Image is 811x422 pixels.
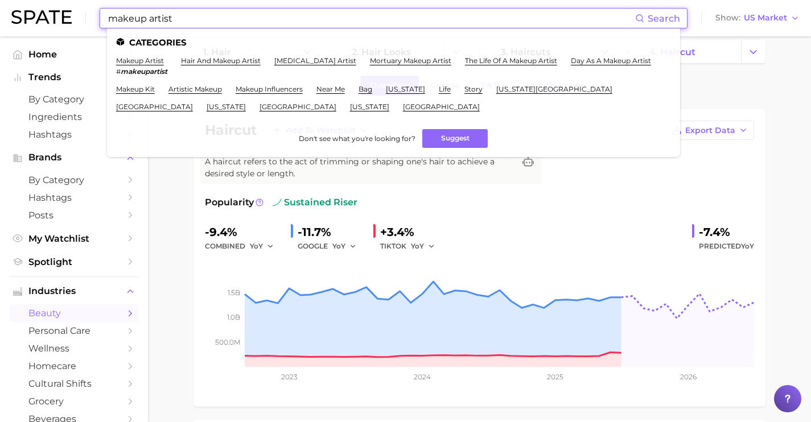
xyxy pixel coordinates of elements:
[28,396,120,407] span: grocery
[28,152,120,163] span: Brands
[9,189,139,206] a: Hashtags
[316,85,345,93] a: near me
[281,373,298,381] tspan: 2023
[28,308,120,318] span: beauty
[168,85,222,93] a: artistic makeup
[496,85,612,93] a: [US_STATE][GEOGRAPHIC_DATA]
[9,108,139,126] a: Ingredients
[205,156,514,180] span: A haircut refers to the act of trimming or shaping one's hair to achieve a desired style or length.
[439,85,451,93] a: life
[273,196,357,209] span: sustained riser
[9,253,139,271] a: Spotlight
[741,242,754,250] span: YoY
[9,206,139,224] a: Posts
[741,40,765,63] button: Change Category
[9,375,139,392] a: cultural shifts
[205,196,254,209] span: Popularity
[9,322,139,340] a: personal care
[116,56,164,65] a: makeup artist
[298,223,364,241] div: -11.7%
[28,325,120,336] span: personal care
[464,85,483,93] a: story
[9,283,139,300] button: Industries
[28,378,120,389] span: cultural shifts
[28,192,120,203] span: Hashtags
[273,198,282,207] img: sustained riser
[28,72,120,82] span: Trends
[260,102,336,111] a: [GEOGRAPHIC_DATA]
[713,11,802,26] button: ShowUS Market
[465,56,557,65] a: the life of a makeup artist
[205,223,282,241] div: -9.4%
[298,239,364,253] div: GOOGLE
[274,56,356,65] a: [MEDICAL_DATA] artist
[116,67,121,76] span: #
[332,241,345,251] span: YoY
[699,239,754,253] span: Predicted
[28,129,120,140] span: Hashtags
[9,304,139,322] a: beauty
[665,121,754,140] button: Export Data
[11,10,72,24] img: SPATE
[9,45,139,63] a: Home
[9,90,139,108] a: by Category
[359,85,372,93] a: bag
[28,343,120,354] span: wellness
[28,361,120,371] span: homecare
[207,102,246,111] a: [US_STATE]
[9,230,139,247] a: My Watchlist
[28,286,120,296] span: Industries
[380,239,443,253] div: TIKTOK
[28,210,120,221] span: Posts
[640,40,741,63] a: 4. haircut
[414,373,431,381] tspan: 2024
[685,126,735,135] span: Export Data
[370,56,451,65] a: mortuary makeup artist
[547,373,563,381] tspan: 2025
[28,49,120,60] span: Home
[181,56,261,65] a: hair and makeup artist
[744,15,787,21] span: US Market
[699,223,754,241] div: -7.4%
[9,126,139,143] a: Hashtags
[9,69,139,86] button: Trends
[422,129,488,148] button: Suggest
[9,340,139,357] a: wellness
[236,85,303,93] a: makeup influencers
[116,85,155,93] a: makeup kit
[9,392,139,410] a: grocery
[403,102,480,111] a: [GEOGRAPHIC_DATA]
[9,149,139,166] button: Brands
[648,13,680,24] span: Search
[411,241,424,251] span: YoY
[28,94,120,105] span: by Category
[250,239,274,253] button: YoY
[116,102,193,111] a: [GEOGRAPHIC_DATA]
[571,56,651,65] a: day as a makeup artist
[411,239,435,253] button: YoY
[680,373,697,381] tspan: 2026
[28,233,120,244] span: My Watchlist
[121,67,167,76] em: makeupartist
[28,175,120,185] span: by Category
[332,239,357,253] button: YoY
[9,357,139,375] a: homecare
[715,15,740,21] span: Show
[116,38,671,47] li: Categories
[299,134,415,143] span: Don't see what you're looking for?
[9,171,139,189] a: by Category
[386,85,425,93] a: [US_STATE]
[107,9,635,28] input: Search here for a brand, industry, or ingredient
[205,239,282,253] div: combined
[28,111,120,122] span: Ingredients
[350,102,389,111] a: [US_STATE]
[380,223,443,241] div: +3.4%
[28,256,120,267] span: Spotlight
[250,241,263,251] span: YoY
